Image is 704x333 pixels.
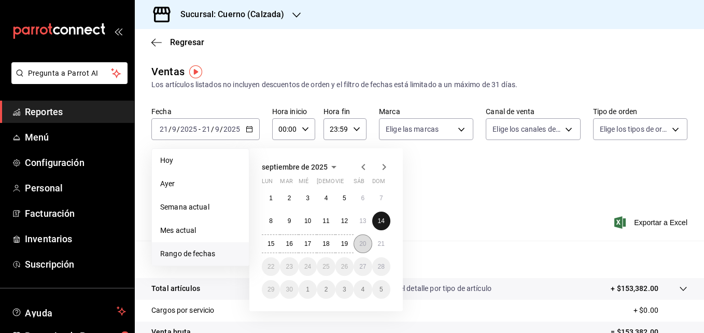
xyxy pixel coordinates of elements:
[361,286,364,293] abbr: 4 de octubre de 2025
[600,124,668,134] span: Elige los tipos de orden
[317,280,335,299] button: 2 de octubre de 2025
[262,163,328,171] span: septiembre de 2025
[7,75,128,86] a: Pregunta a Parrot AI
[189,65,202,78] img: Tooltip marker
[262,212,280,230] button: 8 de septiembre de 2025
[299,234,317,253] button: 17 de septiembre de 2025
[160,202,241,213] span: Semana actual
[202,125,211,133] input: --
[151,79,687,90] div: Los artículos listados no incluyen descuentos de orden y el filtro de fechas está limitado a un m...
[280,280,298,299] button: 30 de septiembre de 2025
[151,37,204,47] button: Regresar
[172,8,284,21] h3: Sucursal: Cuerno (Calzada)
[372,212,390,230] button: 14 de septiembre de 2025
[611,283,658,294] p: + $153,382.00
[354,234,372,253] button: 20 de septiembre de 2025
[25,130,126,144] span: Menú
[486,108,580,115] label: Canal de venta
[379,286,383,293] abbr: 5 de octubre de 2025
[633,305,687,316] p: + $0.00
[325,286,328,293] abbr: 2 de octubre de 2025
[335,189,354,207] button: 5 de septiembre de 2025
[341,263,348,270] abbr: 26 de septiembre de 2025
[280,234,298,253] button: 16 de septiembre de 2025
[378,217,385,225] abbr: 14 de septiembre de 2025
[341,240,348,247] abbr: 19 de septiembre de 2025
[267,263,274,270] abbr: 22 de septiembre de 2025
[361,195,364,202] abbr: 6 de septiembre de 2025
[304,263,311,270] abbr: 24 de septiembre de 2025
[160,178,241,189] span: Ayer
[335,280,354,299] button: 3 de octubre de 2025
[335,178,344,189] abbr: viernes
[280,189,298,207] button: 2 de septiembre de 2025
[177,125,180,133] span: /
[25,206,126,220] span: Facturación
[25,232,126,246] span: Inventarios
[11,62,128,84] button: Pregunta a Parrot AI
[335,234,354,253] button: 19 de septiembre de 2025
[378,263,385,270] abbr: 28 de septiembre de 2025
[288,195,291,202] abbr: 2 de septiembre de 2025
[160,225,241,236] span: Mes actual
[299,257,317,276] button: 24 de septiembre de 2025
[322,263,329,270] abbr: 25 de septiembre de 2025
[215,125,220,133] input: --
[325,195,328,202] abbr: 4 de septiembre de 2025
[616,216,687,229] button: Exportar a Excel
[299,212,317,230] button: 10 de septiembre de 2025
[379,108,473,115] label: Marca
[286,286,292,293] abbr: 30 de septiembre de 2025
[280,257,298,276] button: 23 de septiembre de 2025
[379,195,383,202] abbr: 7 de septiembre de 2025
[317,234,335,253] button: 18 de septiembre de 2025
[223,125,241,133] input: ----
[372,234,390,253] button: 21 de septiembre de 2025
[343,195,346,202] abbr: 5 de septiembre de 2025
[372,257,390,276] button: 28 de septiembre de 2025
[317,178,378,189] abbr: jueves
[299,178,308,189] abbr: miércoles
[306,195,309,202] abbr: 3 de septiembre de 2025
[262,280,280,299] button: 29 de septiembre de 2025
[354,189,372,207] button: 6 de septiembre de 2025
[25,181,126,195] span: Personal
[180,125,198,133] input: ----
[262,178,273,189] abbr: lunes
[160,155,241,166] span: Hoy
[267,286,274,293] abbr: 29 de septiembre de 2025
[335,257,354,276] button: 26 de septiembre de 2025
[304,217,311,225] abbr: 10 de septiembre de 2025
[172,125,177,133] input: --
[378,240,385,247] abbr: 21 de septiembre de 2025
[280,178,292,189] abbr: martes
[269,217,273,225] abbr: 8 de septiembre de 2025
[372,178,385,189] abbr: domingo
[317,257,335,276] button: 25 de septiembre de 2025
[304,240,311,247] abbr: 17 de septiembre de 2025
[269,195,273,202] abbr: 1 de septiembre de 2025
[335,212,354,230] button: 12 de septiembre de 2025
[386,124,439,134] span: Elige las marcas
[359,217,366,225] abbr: 13 de septiembre de 2025
[114,27,122,35] button: open_drawer_menu
[151,305,215,316] p: Cargos por servicio
[151,64,185,79] div: Ventas
[262,257,280,276] button: 22 de septiembre de 2025
[354,212,372,230] button: 13 de septiembre de 2025
[151,108,260,115] label: Fecha
[170,37,204,47] span: Regresar
[317,212,335,230] button: 11 de septiembre de 2025
[286,240,292,247] abbr: 16 de septiembre de 2025
[211,125,214,133] span: /
[372,280,390,299] button: 5 de octubre de 2025
[343,286,346,293] abbr: 3 de octubre de 2025
[354,257,372,276] button: 27 de septiembre de 2025
[359,263,366,270] abbr: 27 de septiembre de 2025
[322,240,329,247] abbr: 18 de septiembre de 2025
[299,189,317,207] button: 3 de septiembre de 2025
[359,240,366,247] abbr: 20 de septiembre de 2025
[262,161,340,173] button: septiembre de 2025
